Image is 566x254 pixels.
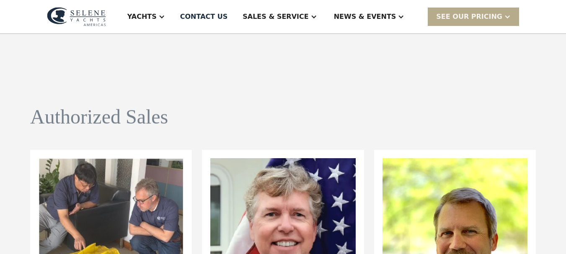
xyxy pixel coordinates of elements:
[243,12,308,22] div: Sales & Service
[30,106,168,128] h1: Authorized Sales
[180,12,228,22] div: Contact US
[436,12,502,22] div: SEE Our Pricing
[428,8,519,26] div: SEE Our Pricing
[127,12,157,22] div: Yachts
[334,12,396,22] div: News & EVENTS
[47,7,106,26] img: logo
